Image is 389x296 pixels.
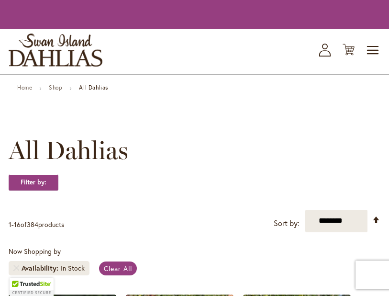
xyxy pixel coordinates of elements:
[27,220,38,229] span: 384
[61,263,85,273] div: In Stock
[9,174,58,191] strong: Filter by:
[9,220,11,229] span: 1
[79,84,108,91] strong: All Dahlias
[14,220,21,229] span: 16
[99,262,137,275] a: Clear All
[17,84,32,91] a: Home
[104,264,132,273] span: Clear All
[9,217,64,232] p: - of products
[22,263,61,273] span: Availability
[9,136,128,165] span: All Dahlias
[7,262,34,289] iframe: Launch Accessibility Center
[9,247,61,256] span: Now Shopping by
[274,215,300,232] label: Sort by:
[9,34,102,67] a: store logo
[49,84,62,91] a: Shop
